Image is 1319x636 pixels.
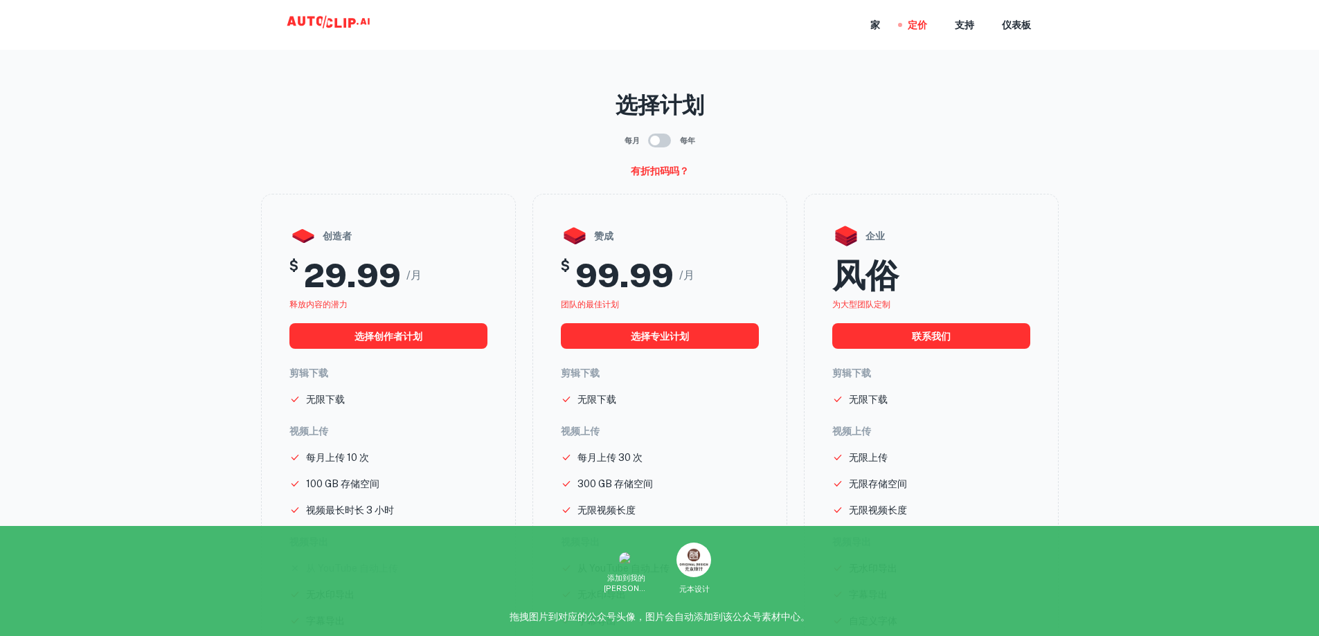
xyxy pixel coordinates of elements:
font: 每月上传 30 次 [577,452,643,463]
button: 选择专业计划 [561,323,759,349]
font: 为大型团队定制 [832,300,890,309]
font: $ [561,257,570,274]
font: 视频上传 [289,426,328,437]
button: 联系我们 [832,323,1030,349]
font: 每月上传 10 次 [306,452,369,463]
font: 剪辑下载 [561,367,600,379]
font: 风俗 [832,255,899,295]
font: 剪辑下载 [289,367,328,379]
font: 赞成 [594,230,613,242]
font: 有折扣码吗？ [631,165,689,176]
font: /月 [679,269,694,282]
button: 有折扣码吗？ [625,159,694,183]
font: 选择专业计划 [631,331,689,342]
font: 无限存储空间 [849,478,907,489]
font: 每月 [625,136,640,145]
font: 无限下载 [849,394,888,405]
font: 联系我们 [912,331,951,342]
font: 支持 [955,20,974,31]
font: /月 [406,269,422,282]
font: 100 GB 存储空间 [306,478,379,489]
font: 团队的最佳计划 [561,300,619,309]
font: 300 GB 存储空间 [577,478,653,489]
font: 视频上传 [832,426,871,437]
font: 29.99 [304,255,401,295]
button: 选择创作者计划 [289,323,487,349]
font: 定价 [908,20,927,31]
font: 选择创作者计划 [355,331,422,342]
font: 企业 [865,230,885,242]
font: 选择计划 [616,92,704,118]
font: 视频上传 [561,426,600,437]
font: 无限上传 [849,452,888,463]
font: 无限下载 [577,394,616,405]
font: 剪辑下载 [832,367,871,379]
font: 无限视频长度 [577,505,636,516]
font: 家 [870,20,880,31]
font: 每年 [680,136,695,145]
font: 释放内容的潜力 [289,300,348,309]
font: 创造者 [323,230,352,242]
font: 无限下载 [306,394,345,405]
font: 无限视频长度 [849,505,907,516]
font: 仪表板 [1002,20,1031,31]
font: $ [289,257,298,274]
font: 视频最长时长 3 小时 [306,505,394,516]
font: 99.99 [575,255,674,295]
